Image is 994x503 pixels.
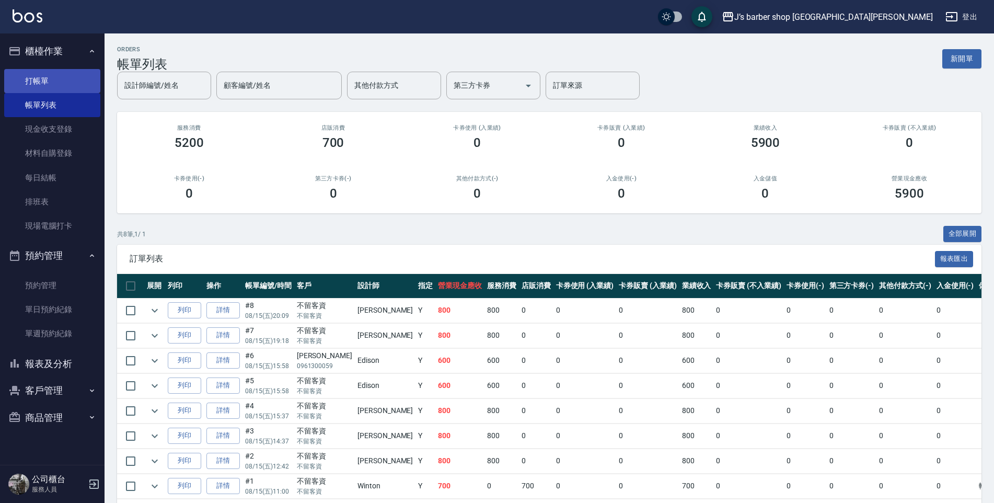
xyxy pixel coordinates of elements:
[245,311,292,321] p: 08/15 (五) 20:09
[415,449,435,473] td: Y
[484,373,519,398] td: 600
[4,298,100,322] a: 單日預約紀錄
[718,6,937,28] button: J’s barber shop [GEOGRAPHIC_DATA][PERSON_NAME]
[484,449,519,473] td: 800
[484,298,519,323] td: 800
[297,437,352,446] p: 不留客資
[934,274,977,299] th: 入金使用(-)
[562,124,681,131] h2: 卡券販賣 (入業績)
[616,323,679,348] td: 0
[204,274,242,299] th: 操作
[616,398,679,423] td: 0
[520,77,537,94] button: Open
[784,323,827,348] td: 0
[679,348,714,373] td: 600
[330,186,337,201] h3: 0
[245,411,292,421] p: 08/15 (五) 15:37
[827,298,877,323] td: 0
[297,361,352,371] p: 0961300059
[415,323,435,348] td: Y
[147,303,163,318] button: expand row
[4,273,100,298] a: 預約管理
[168,302,201,318] button: 列印
[679,323,714,348] td: 800
[784,424,827,448] td: 0
[297,451,352,462] div: 不留客資
[242,449,294,473] td: #2
[618,186,625,201] h3: 0
[484,323,519,348] td: 800
[553,274,617,299] th: 卡券使用 (入業績)
[435,348,484,373] td: 600
[168,453,201,469] button: 列印
[484,474,519,498] td: 0
[355,298,415,323] td: [PERSON_NAME]
[943,226,982,242] button: 全部展開
[415,274,435,299] th: 指定
[4,38,100,65] button: 櫃檯作業
[117,230,146,239] p: 共 8 筆, 1 / 1
[242,348,294,373] td: #6
[8,474,29,495] img: Person
[297,375,352,386] div: 不留客資
[679,398,714,423] td: 800
[713,424,783,448] td: 0
[13,9,42,22] img: Logo
[942,53,981,63] a: 新開單
[297,386,352,396] p: 不留客資
[130,175,249,182] h2: 卡券使用(-)
[679,474,714,498] td: 700
[553,348,617,373] td: 0
[941,7,981,27] button: 登出
[679,298,714,323] td: 800
[784,373,827,398] td: 0
[418,124,537,131] h2: 卡券使用 (入業績)
[827,373,877,398] td: 0
[297,325,352,336] div: 不留客資
[562,175,681,182] h2: 入金使用(-)
[415,373,435,398] td: Y
[519,398,553,423] td: 0
[117,57,167,72] h3: 帳單列表
[168,352,201,369] button: 列印
[827,449,877,473] td: 0
[553,298,617,323] td: 0
[827,323,877,348] td: 0
[144,274,165,299] th: 展開
[519,373,553,398] td: 0
[519,474,553,498] td: 700
[713,298,783,323] td: 0
[206,453,240,469] a: 詳情
[147,403,163,419] button: expand row
[165,274,204,299] th: 列印
[355,348,415,373] td: Edison
[616,274,679,299] th: 卡券販賣 (入業績)
[355,424,415,448] td: [PERSON_NAME]
[147,378,163,394] button: expand row
[117,46,167,53] h2: ORDERS
[4,69,100,93] a: 打帳單
[827,348,877,373] td: 0
[4,214,100,238] a: 現場電腦打卡
[206,478,240,494] a: 詳情
[934,424,977,448] td: 0
[934,449,977,473] td: 0
[876,449,934,473] td: 0
[206,378,240,394] a: 詳情
[168,428,201,444] button: 列印
[355,449,415,473] td: [PERSON_NAME]
[473,135,481,150] h3: 0
[435,474,484,498] td: 700
[934,323,977,348] td: 0
[519,274,553,299] th: 店販消費
[4,93,100,117] a: 帳單列表
[186,186,193,201] h3: 0
[876,323,934,348] td: 0
[297,300,352,311] div: 不留客資
[168,378,201,394] button: 列印
[553,373,617,398] td: 0
[484,348,519,373] td: 600
[435,298,484,323] td: 800
[553,474,617,498] td: 0
[435,274,484,299] th: 營業現金應收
